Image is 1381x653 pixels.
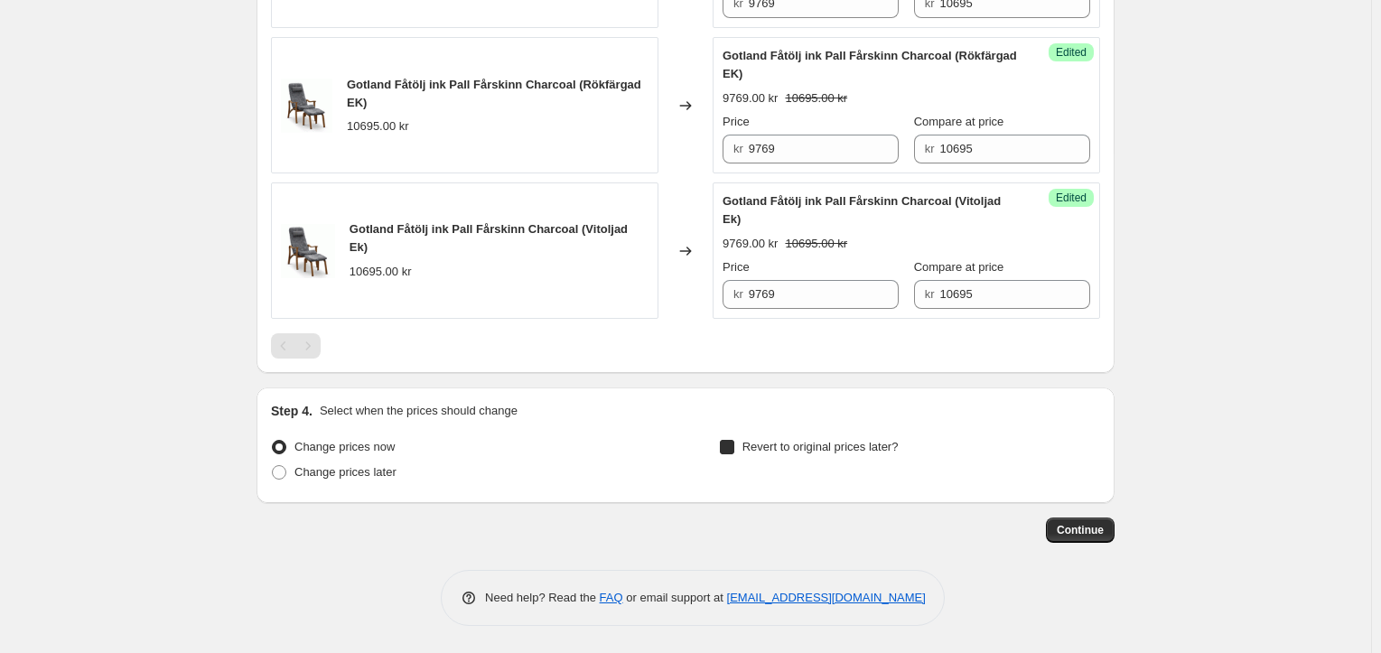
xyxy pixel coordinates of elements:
[723,115,750,128] span: Price
[723,235,778,253] div: 9769.00 kr
[723,49,1017,80] span: Gotland Fåtölj ink Pall Fårskinn Charcoal (Rökfärgad EK)
[1046,518,1115,543] button: Continue
[727,591,926,604] a: [EMAIL_ADDRESS][DOMAIN_NAME]
[723,260,750,274] span: Price
[785,89,847,107] strike: 10695.00 kr
[271,333,321,359] nav: Pagination
[733,142,743,155] span: kr
[925,287,935,301] span: kr
[733,287,743,301] span: kr
[347,78,641,109] span: Gotland Fåtölj ink Pall Fårskinn Charcoal (Rökfärgad EK)
[320,402,518,420] p: Select when the prices should change
[600,591,623,604] a: FAQ
[294,440,395,453] span: Change prices now
[785,235,847,253] strike: 10695.00 kr
[1056,45,1087,60] span: Edited
[485,591,600,604] span: Need help? Read the
[723,89,778,107] div: 9769.00 kr
[742,440,899,453] span: Revert to original prices later?
[723,194,1001,226] span: Gotland Fåtölj ink Pall Fårskinn Charcoal (Vitoljad Ek)
[1056,191,1087,205] span: Edited
[925,142,935,155] span: kr
[294,465,397,479] span: Change prices later
[914,260,1004,274] span: Compare at price
[281,224,335,278] img: gotland_ek_charcoal_3-scaled_15beb9ed-bace-45e1-a51a-5bb72d49dc43_80x.gif
[281,79,332,133] img: gotland_ek_charcoal_3-scaled_15beb9ed-bace-45e1-a51a-5bb72d49dc43_80x.gif
[1057,523,1104,537] span: Continue
[271,402,313,420] h2: Step 4.
[347,117,409,135] div: 10695.00 kr
[914,115,1004,128] span: Compare at price
[350,263,412,281] div: 10695.00 kr
[350,222,628,254] span: Gotland Fåtölj ink Pall Fårskinn Charcoal (Vitoljad Ek)
[623,591,727,604] span: or email support at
